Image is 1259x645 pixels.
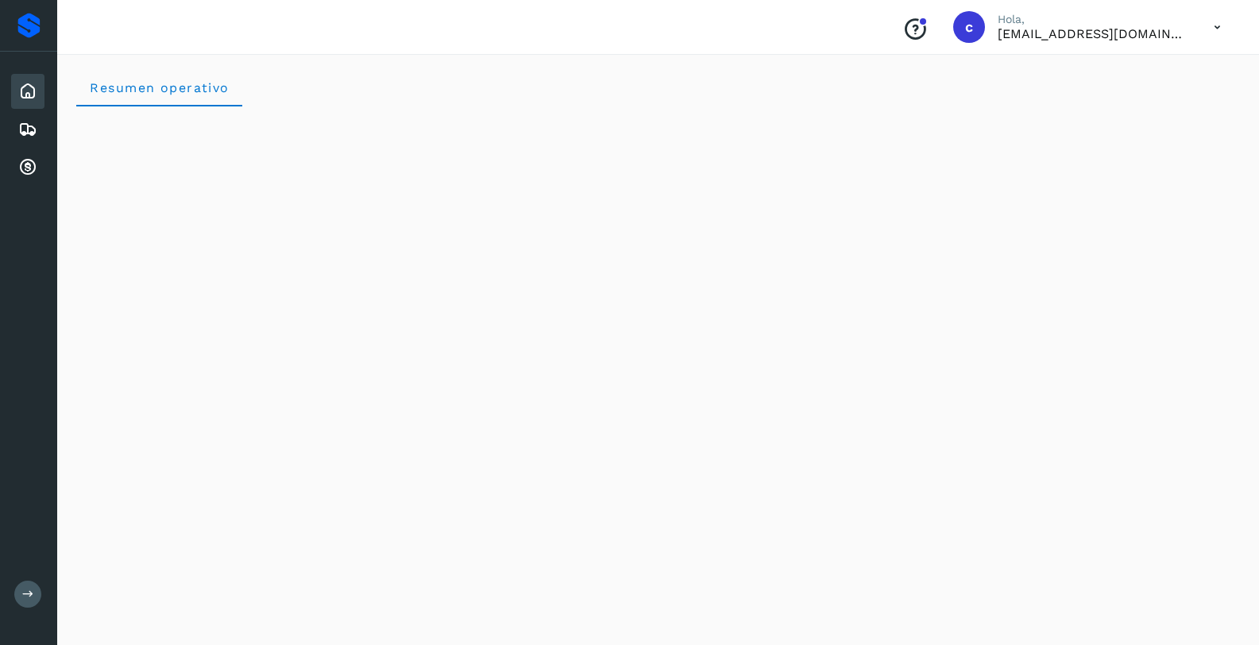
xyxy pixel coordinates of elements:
[89,80,230,95] span: Resumen operativo
[11,150,44,185] div: Cuentas por cobrar
[998,26,1188,41] p: cobranza1@tmartin.mx
[11,74,44,109] div: Inicio
[11,112,44,147] div: Embarques
[998,13,1188,26] p: Hola,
